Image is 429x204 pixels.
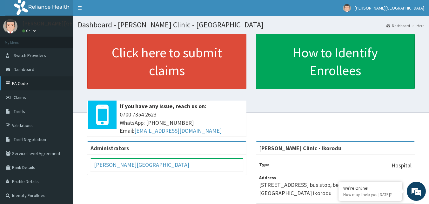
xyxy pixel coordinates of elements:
[259,144,341,152] strong: [PERSON_NAME] Clinic - Ikorodu
[37,61,88,126] span: We're online!
[78,21,424,29] h1: Dashboard - [PERSON_NAME] Clinic - [GEOGRAPHIC_DATA]
[3,19,17,33] img: User Image
[386,23,410,28] a: Dashboard
[3,136,121,158] textarea: Type your message and hit 'Enter'
[22,21,116,26] p: [PERSON_NAME][GEOGRAPHIC_DATA]
[14,137,46,142] span: Tariff Negotiation
[14,67,34,72] span: Dashboard
[259,181,412,197] p: [STREET_ADDRESS] bus stop, beside the BRT bridge at [GEOGRAPHIC_DATA] ikorodu
[134,127,222,134] a: [EMAIL_ADDRESS][DOMAIN_NAME]
[14,53,46,58] span: Switch Providers
[120,110,243,135] span: 0700 7354 2623 WhatsApp: [PHONE_NUMBER] Email:
[343,4,351,12] img: User Image
[259,175,276,180] b: Address
[104,3,119,18] div: Minimize live chat window
[14,95,26,100] span: Claims
[12,32,26,48] img: d_794563401_company_1708531726252_794563401
[94,161,189,168] a: [PERSON_NAME][GEOGRAPHIC_DATA]
[22,29,37,33] a: Online
[256,34,415,89] a: How to Identify Enrollees
[392,161,412,170] p: Hospital
[90,144,129,152] b: Administrators
[259,162,270,167] b: Type
[33,36,107,44] div: Chat with us now
[343,192,397,197] p: How may I help you today?
[355,5,424,11] span: [PERSON_NAME][GEOGRAPHIC_DATA]
[411,23,424,28] li: Here
[120,102,206,110] b: If you have any issue, reach us on:
[14,109,25,114] span: Tariffs
[87,34,246,89] a: Click here to submit claims
[343,185,397,191] div: We're Online!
